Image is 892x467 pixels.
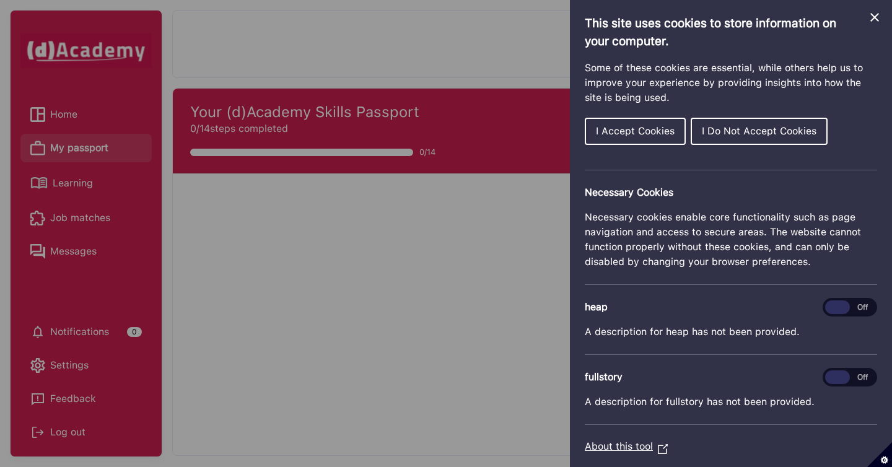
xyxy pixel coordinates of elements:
button: Set cookie preferences [867,442,892,467]
p: A description for fullstory has not been provided. [585,395,877,409]
h1: This site uses cookies to store information on your computer. [585,15,877,51]
h2: Necessary Cookies [585,185,877,200]
span: Off [850,370,875,384]
span: Off [850,300,875,314]
button: I Accept Cookies [585,118,686,145]
button: Close Cookie Control [867,10,882,25]
span: On [825,370,850,384]
h3: heap [585,300,877,315]
span: On [825,300,850,314]
span: I Accept Cookies [596,125,675,137]
p: Some of these cookies are essential, while others help us to improve your experience by providing... [585,61,877,105]
a: About this tool [585,440,668,452]
p: A description for heap has not been provided. [585,325,877,339]
span: I Do Not Accept Cookies [702,125,816,137]
h3: fullstory [585,370,877,385]
button: I Do Not Accept Cookies [691,118,828,145]
p: Necessary cookies enable core functionality such as page navigation and access to secure areas. T... [585,210,877,269]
